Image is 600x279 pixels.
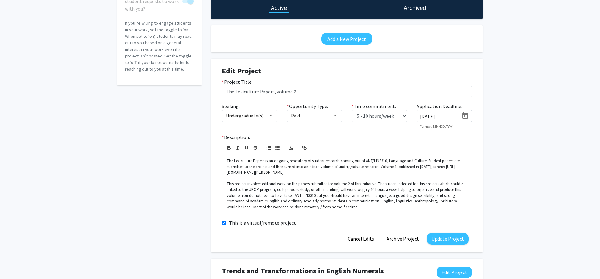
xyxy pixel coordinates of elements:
[222,78,252,86] label: Project Title
[287,102,328,110] label: Opportunity Type:
[227,181,467,210] p: This project involves editorial work on the papers submitted for volume 2 of this initiative. The...
[343,233,379,245] button: Cancel Edits
[5,251,27,274] iframe: Chat
[417,102,462,110] label: Application Deadline:
[271,3,287,12] h1: Active
[226,112,264,119] span: Undergraduate(s)
[427,233,469,245] button: Update Project
[229,219,296,227] label: This is a virtual/remote project
[222,66,261,76] strong: Edit Project
[404,3,426,12] h1: Archived
[352,102,396,110] label: Time commitment:
[222,133,250,141] label: Description:
[420,124,452,129] mat-hint: Format: MM/DD/YYYY
[222,102,240,110] label: Seeking:
[222,267,427,276] h4: Trends and Transformations in English Numerals
[437,267,472,278] button: Edit Project
[321,33,372,45] button: Add a New Project
[125,20,194,72] p: If you’re willing to engage students in your work, set the toggle to ‘on’. When set to 'on', stud...
[227,158,467,175] p: The Lexiculture Papers is an ongoing repository of student research coming out of ANT/LIN3310, La...
[382,233,424,245] button: Archive Project
[291,112,300,119] span: Paid
[459,110,472,122] button: Open calendar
